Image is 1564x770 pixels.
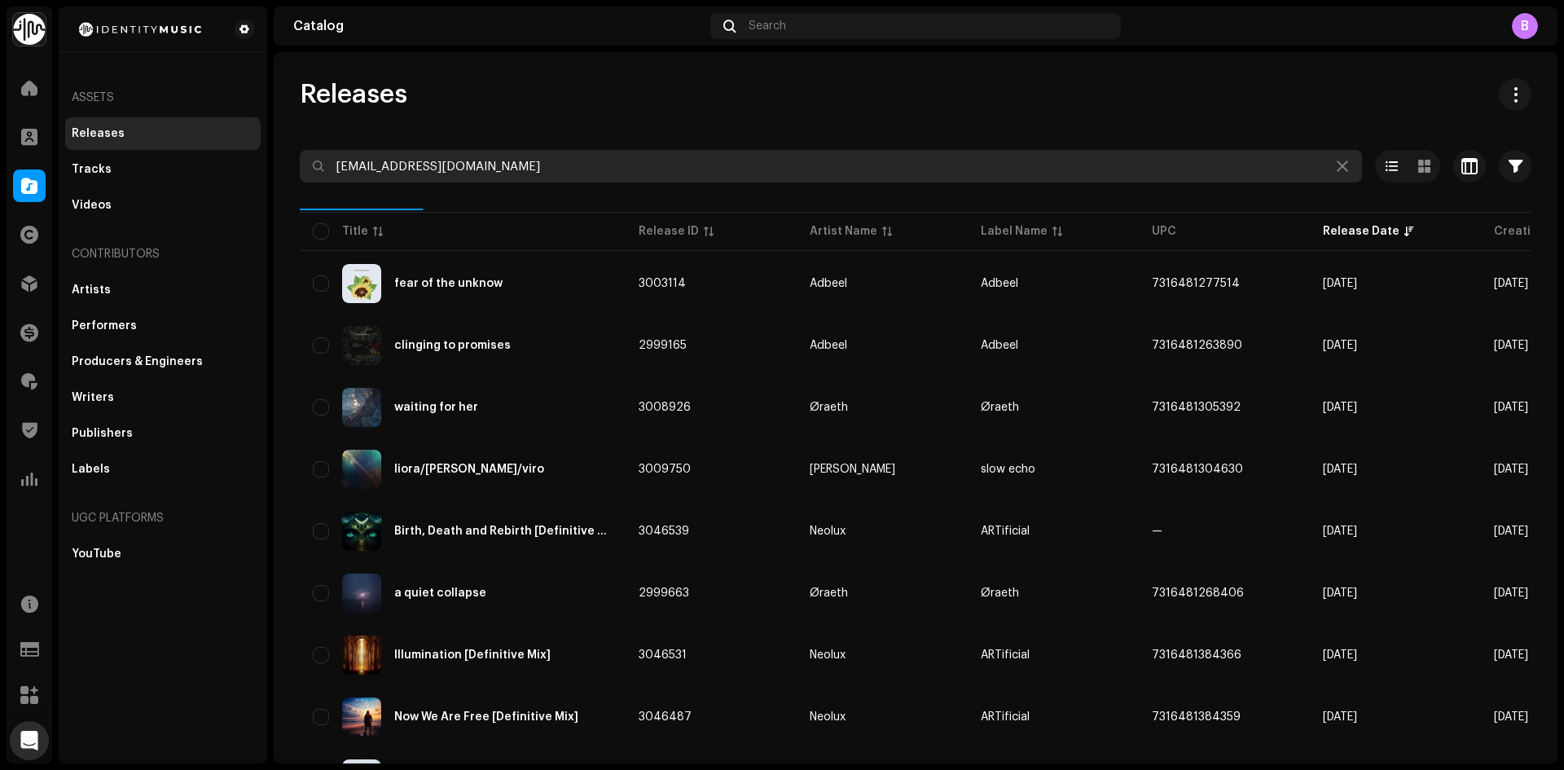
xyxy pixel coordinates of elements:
div: liora/sira/viro [394,464,544,475]
input: Search [300,150,1362,183]
span: Neolux [810,649,955,661]
span: Search [749,20,786,33]
img: 27bbda51-01f5-42d6-8d69-d23ce452b257 [342,636,381,675]
img: 0f74c21f-6d1c-4dbc-9196-dbddad53419e [13,13,46,46]
span: Øraeth [981,402,1019,413]
img: d820aa5f-be8a-4166-80b8-4f7ea8672e47 [342,450,381,489]
div: Publishers [72,427,133,440]
span: 7316481263890 [1152,340,1242,351]
re-a-nav-header: UGC Platforms [65,499,261,538]
re-m-nav-item: Releases [65,117,261,150]
div: Neolux [810,526,846,537]
div: Illumination [Definitive Mix] [394,649,551,661]
span: Sep 18, 2025 [1494,464,1528,475]
span: Øraeth [810,402,955,413]
div: Videos [72,199,112,212]
span: Jul 31, 2026 [1323,278,1357,289]
re-m-nav-item: Performers [65,310,261,342]
span: Sep 6, 2025 [1494,587,1528,599]
span: Adbeel [810,340,955,351]
span: 2999663 [639,587,689,599]
span: 3003114 [639,278,686,289]
span: ARTificial [981,711,1030,723]
span: Apr 24, 2026 [1323,402,1357,413]
span: Neolux [810,711,955,723]
span: Domy Castellano [810,464,955,475]
span: 3008926 [639,402,691,413]
div: Neolux [810,649,846,661]
div: Open Intercom Messenger [10,721,49,760]
span: 7316481268406 [1152,587,1244,599]
div: waiting for her [394,402,478,413]
re-m-nav-item: Videos [65,189,261,222]
span: 7316481277514 [1152,278,1240,289]
span: Apr 17, 2026 [1323,526,1357,537]
img: 57694a29-3517-4fdc-ba6d-218cbef0bb97 [342,326,381,365]
span: ARTificial [981,649,1030,661]
span: Apr 10, 2026 [1323,649,1357,661]
div: Birth, Death and Rebirth [Definitive Mix] [394,526,613,537]
span: 7316481304630 [1152,464,1243,475]
img: 0b4792ee-5098-48e8-835d-ce160eb52bef [342,697,381,737]
div: Catalog [293,20,704,33]
img: cbe42ed4-ca17-42a4-88c7-786f28c2c2cc [342,264,381,303]
div: Releases [72,127,125,140]
span: 3009750 [639,464,691,475]
div: Performers [72,319,137,332]
span: 7316481305392 [1152,402,1241,413]
re-m-nav-item: YouTube [65,538,261,570]
div: Neolux [810,711,846,723]
re-a-nav-header: Assets [65,78,261,117]
span: Oct 7, 2025 [1494,526,1528,537]
img: b1b04235-e4db-4f31-a88c-4825d539c22a [342,388,381,427]
div: Now We Are Free [Definitive Mix] [394,711,578,723]
span: Sep 5, 2025 [1494,340,1528,351]
div: Release ID [639,223,699,240]
re-a-nav-header: Contributors [65,235,261,274]
span: Apr 10, 2026 [1323,587,1357,599]
span: Adbeel [810,278,955,289]
span: 7316481384359 [1152,711,1241,723]
div: Øraeth [810,402,848,413]
img: 25e75a91-9590-42ed-aba2-ddde5eda7be9 [342,512,381,551]
img: f5dfcec5-3b35-4c1f-9e35-6981a2b40c4f [342,574,381,613]
span: Øraeth [810,587,955,599]
span: Apr 17, 2026 [1323,464,1357,475]
span: ARTificial [981,526,1030,537]
div: Writers [72,391,114,404]
span: 2999165 [639,340,687,351]
div: Øraeth [810,587,848,599]
span: Øraeth [981,587,1019,599]
div: Label Name [981,223,1048,240]
re-m-nav-item: Artists [65,274,261,306]
re-m-nav-item: Tracks [65,153,261,186]
span: Adbeel [981,278,1018,289]
div: YouTube [72,548,121,561]
span: Oct 7, 2025 [1494,649,1528,661]
span: Adbeel [981,340,1018,351]
re-m-nav-item: Labels [65,453,261,486]
span: — [1152,526,1162,537]
div: Labels [72,463,110,476]
span: Releases [300,78,407,111]
div: a quiet collapse [394,587,486,599]
div: Title [342,223,368,240]
span: Apr 3, 2026 [1323,711,1357,723]
img: 2d8271db-5505-4223-b535-acbbe3973654 [72,20,209,39]
re-m-nav-item: Publishers [65,417,261,450]
div: Adbeel [810,340,847,351]
span: 3046487 [639,711,692,723]
span: slow echo [981,464,1035,475]
span: May 29, 2026 [1323,340,1357,351]
div: B [1512,13,1538,39]
span: Oct 7, 2025 [1494,711,1528,723]
div: [PERSON_NAME] [810,464,895,475]
span: 3046539 [639,526,689,537]
span: 3046531 [639,649,687,661]
div: Tracks [72,163,112,176]
div: clinging to promises [394,340,511,351]
div: Release Date [1323,223,1399,240]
